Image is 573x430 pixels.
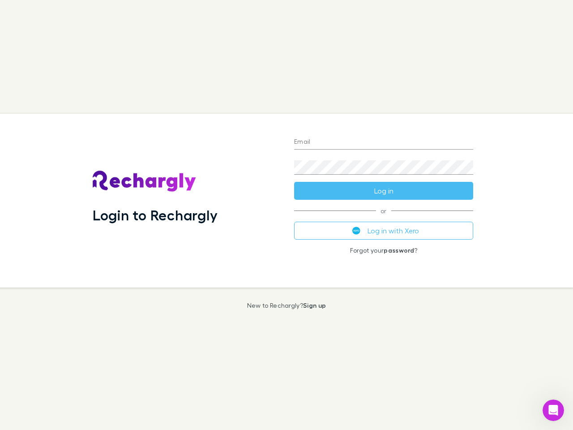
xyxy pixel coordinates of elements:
iframe: Intercom live chat [543,400,564,421]
a: Sign up [303,301,326,309]
img: Xero's logo [352,227,360,235]
p: Forgot your ? [294,247,473,254]
img: Rechargly's Logo [93,171,197,192]
a: password [384,246,414,254]
button: Log in with Xero [294,222,473,240]
button: Log in [294,182,473,200]
h1: Login to Rechargly [93,206,218,224]
p: New to Rechargly? [247,302,326,309]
